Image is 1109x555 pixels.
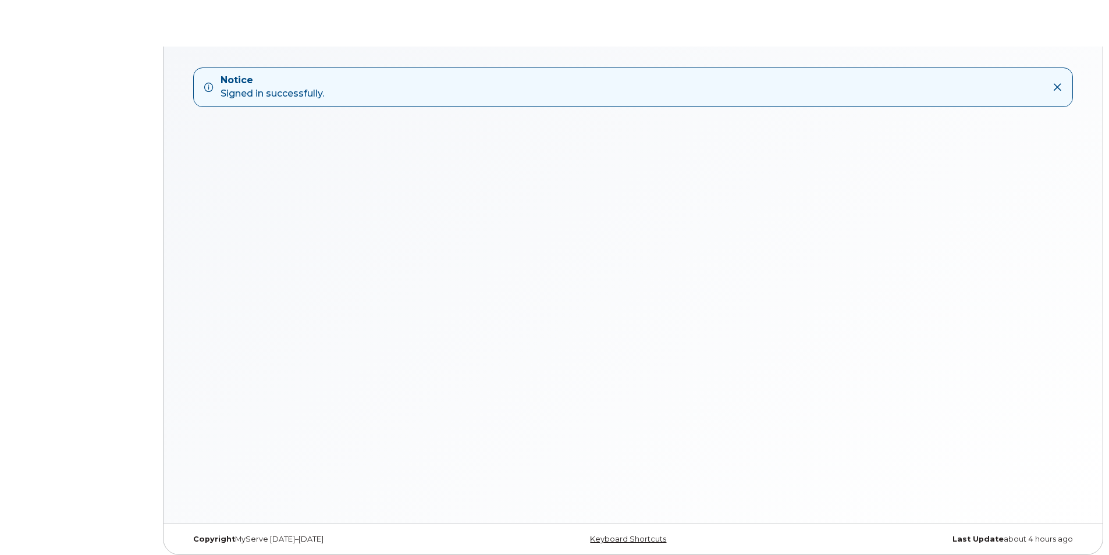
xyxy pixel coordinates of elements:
strong: Copyright [193,535,235,543]
div: MyServe [DATE]–[DATE] [184,535,484,544]
strong: Last Update [952,535,1004,543]
div: about 4 hours ago [783,535,1082,544]
a: Keyboard Shortcuts [590,535,666,543]
strong: Notice [221,74,324,87]
div: Signed in successfully. [221,74,324,101]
